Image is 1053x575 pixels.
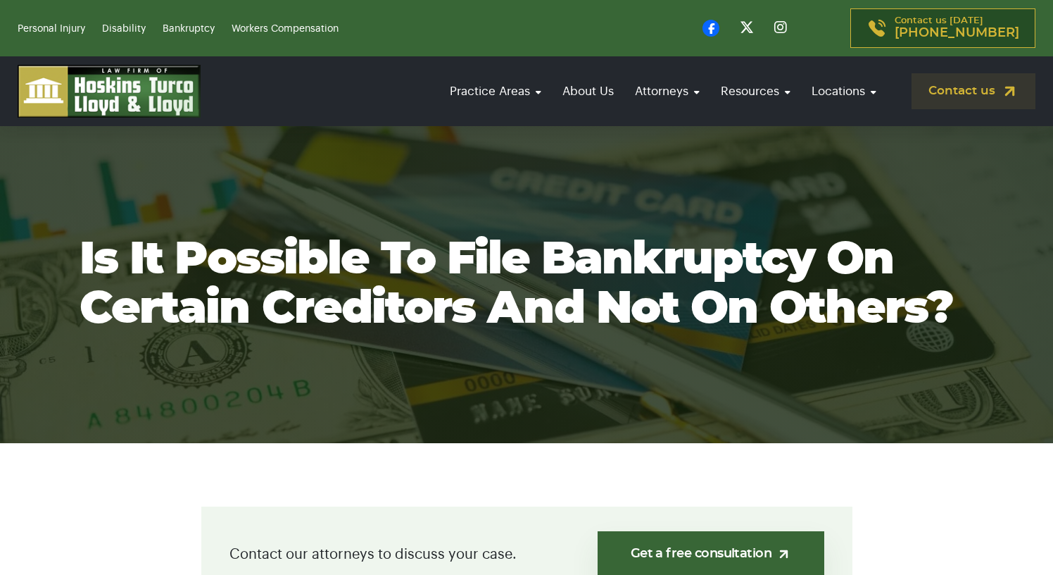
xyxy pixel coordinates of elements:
[80,235,973,334] h1: Is it possible to file bankruptcy on certain creditors and not on others?
[18,24,85,34] a: Personal Injury
[895,16,1019,40] p: Contact us [DATE]
[232,24,339,34] a: Workers Compensation
[714,71,797,111] a: Resources
[805,71,883,111] a: Locations
[102,24,146,34] a: Disability
[776,547,791,562] img: arrow-up-right-light.svg
[895,26,1019,40] span: [PHONE_NUMBER]
[850,8,1035,48] a: Contact us [DATE][PHONE_NUMBER]
[163,24,215,34] a: Bankruptcy
[912,73,1035,109] a: Contact us
[18,65,201,118] img: logo
[628,71,707,111] a: Attorneys
[555,71,621,111] a: About Us
[443,71,548,111] a: Practice Areas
